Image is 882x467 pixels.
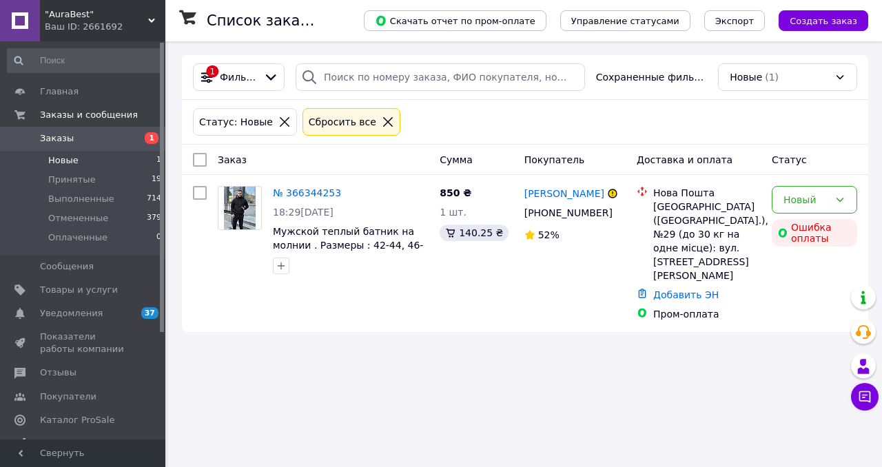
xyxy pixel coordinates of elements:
span: Сохраненные фильтры: [596,70,708,84]
span: Покупатели [40,391,96,403]
div: Новый [783,192,829,207]
span: Управление статусами [571,16,679,26]
img: Фото товару [224,187,256,229]
span: Товары и услуги [40,284,118,296]
span: 850 ₴ [440,187,471,198]
div: Статус: Новые [196,114,276,129]
button: Чат с покупателем [851,383,879,411]
span: Отзывы [40,366,76,379]
span: 1 [145,132,158,144]
div: Ваш ID: 2661692 [45,21,165,33]
span: Сообщения [40,260,94,273]
span: Статус [772,154,807,165]
span: Фильтры [220,70,258,84]
span: Покупатель [524,154,585,165]
span: Аналитика [40,437,91,450]
input: Поиск [7,48,163,73]
span: 19 [152,174,161,186]
button: Экспорт [704,10,765,31]
span: Новые [730,70,762,84]
a: Создать заказ [765,14,868,25]
a: № 366344253 [273,187,341,198]
div: Ошибка оплаты [772,219,857,247]
span: Показатели работы компании [40,331,127,355]
span: Новые [48,154,79,167]
span: 18:29[DATE] [273,207,334,218]
a: [PERSON_NAME] [524,187,604,200]
span: 1 [156,154,161,167]
button: Создать заказ [779,10,868,31]
span: Заказы и сообщения [40,109,138,121]
span: Выполненные [48,193,114,205]
span: 714 [147,193,161,205]
span: 37 [141,307,158,319]
span: "AuraBest" [45,8,148,21]
span: Отмененные [48,212,108,225]
button: Скачать отчет по пром-оплате [364,10,546,31]
span: Скачать отчет по пром-оплате [375,14,535,27]
div: Сбросить все [306,114,379,129]
span: Доставка и оплата [637,154,732,165]
span: Каталог ProSale [40,414,114,426]
span: Заказы [40,132,74,145]
div: 140.25 ₴ [440,225,509,241]
span: 1 шт. [440,207,466,218]
a: Добавить ЭН [653,289,719,300]
span: Оплаченные [48,231,107,244]
span: 379 [147,212,161,225]
button: Управление статусами [560,10,690,31]
div: Нова Пошта [653,186,761,200]
h1: Список заказов [207,12,325,29]
span: Главная [40,85,79,98]
a: Мужской теплый батник на молнии . Размеры : 42-44, 46-48, 50-52, 54-56; [273,226,423,264]
span: Принятые [48,174,96,186]
div: Пром-оплата [653,307,761,321]
span: Создать заказ [790,16,857,26]
span: 0 [156,231,161,244]
span: Заказ [218,154,247,165]
span: Сумма [440,154,473,165]
a: Фото товару [218,186,262,230]
span: (1) [765,72,779,83]
span: Уведомления [40,307,103,320]
input: Поиск по номеру заказа, ФИО покупателя, номеру телефона, Email, номеру накладной [296,63,585,91]
span: Экспорт [715,16,754,26]
div: [GEOGRAPHIC_DATA] ([GEOGRAPHIC_DATA].), №29 (до 30 кг на одне місце): вул. [STREET_ADDRESS][PERSO... [653,200,761,282]
span: [PHONE_NUMBER] [524,207,613,218]
span: 52% [538,229,560,240]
